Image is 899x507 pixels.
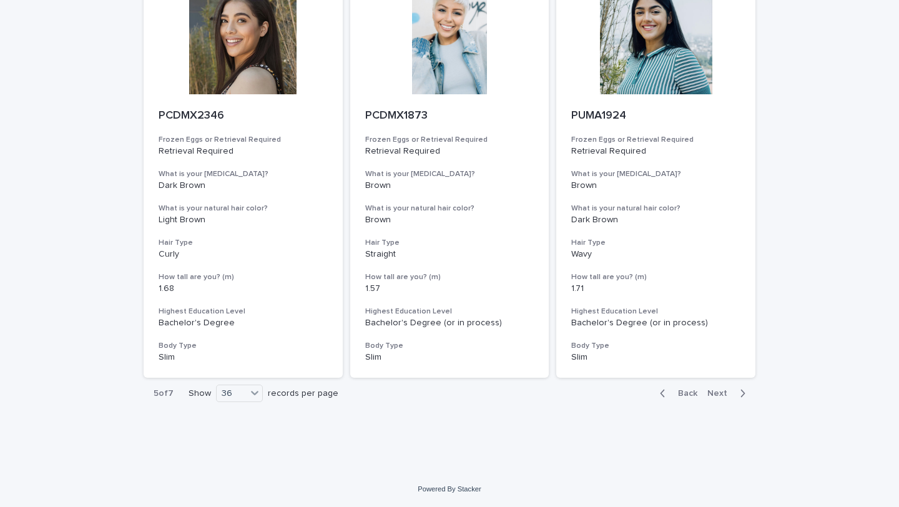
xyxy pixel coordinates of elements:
button: Next [702,388,755,399]
h3: How tall are you? (m) [159,272,328,282]
h3: What is your natural hair color? [365,204,534,214]
p: Curly [159,249,328,260]
span: Next [707,389,735,398]
h3: Body Type [571,341,740,351]
p: Bachelor's Degree (or in process) [571,318,740,328]
p: PCDMX2346 [159,109,328,123]
p: Show [189,388,211,399]
span: Back [671,389,697,398]
p: Retrieval Required [365,146,534,157]
p: PCDMX1873 [365,109,534,123]
p: Dark Brown [159,180,328,191]
h3: What is your [MEDICAL_DATA]? [571,169,740,179]
button: Back [650,388,702,399]
p: Slim [365,352,534,363]
h3: Hair Type [365,238,534,248]
h3: Hair Type [159,238,328,248]
h3: What is your [MEDICAL_DATA]? [159,169,328,179]
a: Powered By Stacker [418,485,481,493]
p: Straight [365,249,534,260]
p: Brown [365,180,534,191]
h3: How tall are you? (m) [365,272,534,282]
p: 5 of 7 [144,378,184,409]
h3: Highest Education Level [571,307,740,317]
p: 1.71 [571,283,740,294]
p: Wavy [571,249,740,260]
h3: Body Type [365,341,534,351]
p: Bachelor's Degree [159,318,328,328]
h3: Frozen Eggs or Retrieval Required [159,135,328,145]
h3: Body Type [159,341,328,351]
h3: How tall are you? (m) [571,272,740,282]
p: records per page [268,388,338,399]
p: Brown [571,180,740,191]
h3: Highest Education Level [159,307,328,317]
h3: What is your [MEDICAL_DATA]? [365,169,534,179]
p: Slim [571,352,740,363]
p: Bachelor's Degree (or in process) [365,318,534,328]
p: 1.68 [159,283,328,294]
p: Slim [159,352,328,363]
h3: Highest Education Level [365,307,534,317]
h3: What is your natural hair color? [571,204,740,214]
h3: Hair Type [571,238,740,248]
h3: What is your natural hair color? [159,204,328,214]
h3: Frozen Eggs or Retrieval Required [571,135,740,145]
p: Light Brown [159,215,328,225]
p: Retrieval Required [159,146,328,157]
p: PUMA1924 [571,109,740,123]
p: Brown [365,215,534,225]
h3: Frozen Eggs or Retrieval Required [365,135,534,145]
p: 1.57 [365,283,534,294]
p: Dark Brown [571,215,740,225]
p: Retrieval Required [571,146,740,157]
div: 36 [217,387,247,400]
